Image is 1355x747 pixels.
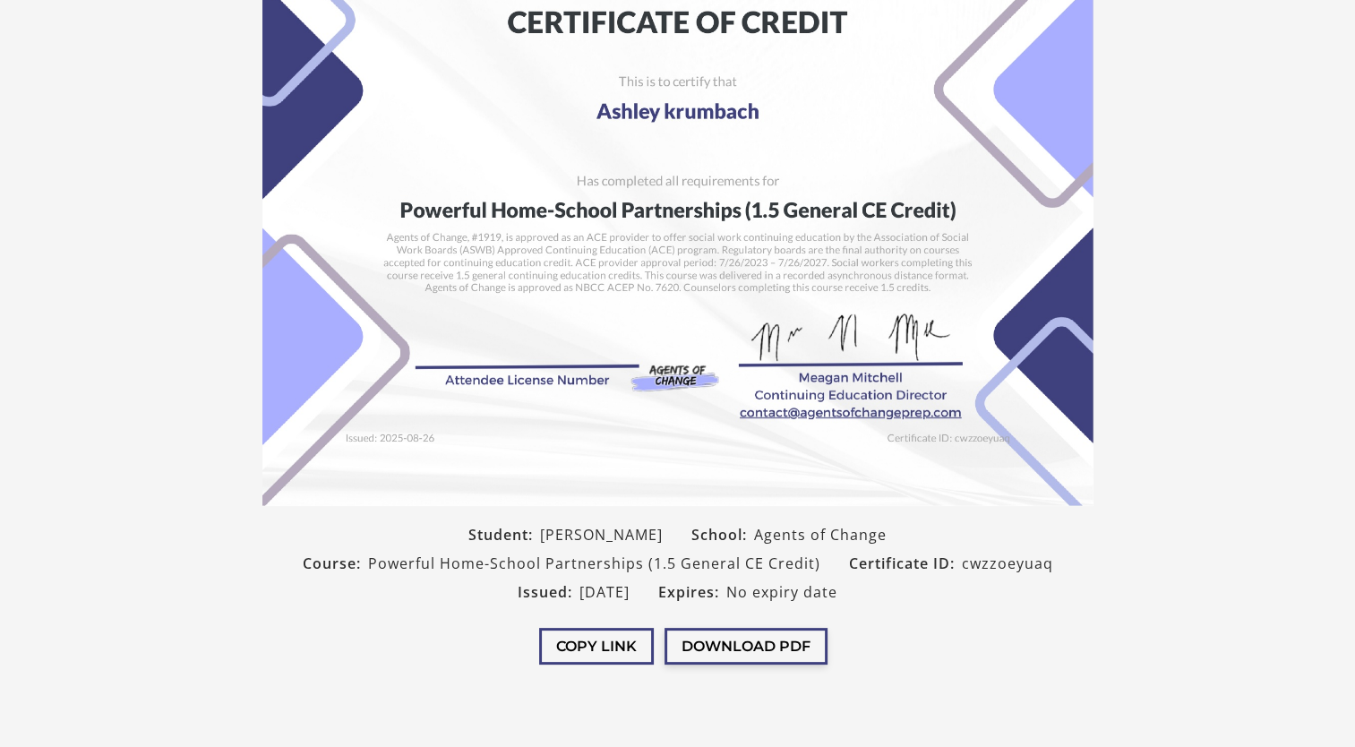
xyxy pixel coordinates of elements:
[579,581,630,603] span: [DATE]
[849,553,962,574] span: Certificate ID:
[518,581,579,603] span: Issued:
[368,553,820,574] span: Powerful Home-School Partnerships (1.5 General CE Credit)
[468,524,540,545] span: Student:
[303,553,368,574] span: Course:
[691,524,754,545] span: School:
[540,524,663,545] span: [PERSON_NAME]
[539,628,654,665] button: Copy Link
[726,581,837,603] span: No expiry date
[754,524,887,545] span: Agents of Change
[658,581,726,603] span: Expires:
[962,553,1053,574] span: cwzzoeyuaq
[665,628,828,665] button: Download PDF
